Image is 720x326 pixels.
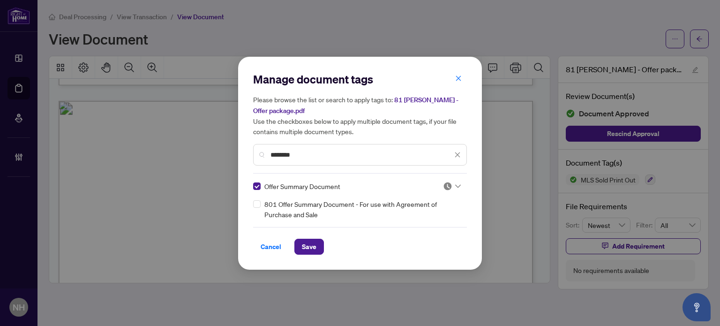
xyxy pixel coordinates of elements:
[682,293,711,321] button: Open asap
[261,239,281,254] span: Cancel
[294,239,324,255] button: Save
[264,181,340,191] span: Offer Summary Document
[443,182,452,191] img: status
[302,239,316,254] span: Save
[455,75,462,82] span: close
[443,182,461,191] span: Pending Review
[253,94,467,136] h5: Please browse the list or search to apply tags to: Use the checkboxes below to apply multiple doc...
[454,152,461,158] span: close
[253,239,289,255] button: Cancel
[264,199,461,220] span: 801 Offer Summary Document - For use with Agreement of Purchase and Sale
[253,96,458,115] span: 81 [PERSON_NAME] - Offer package.pdf
[253,72,467,87] h2: Manage document tags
